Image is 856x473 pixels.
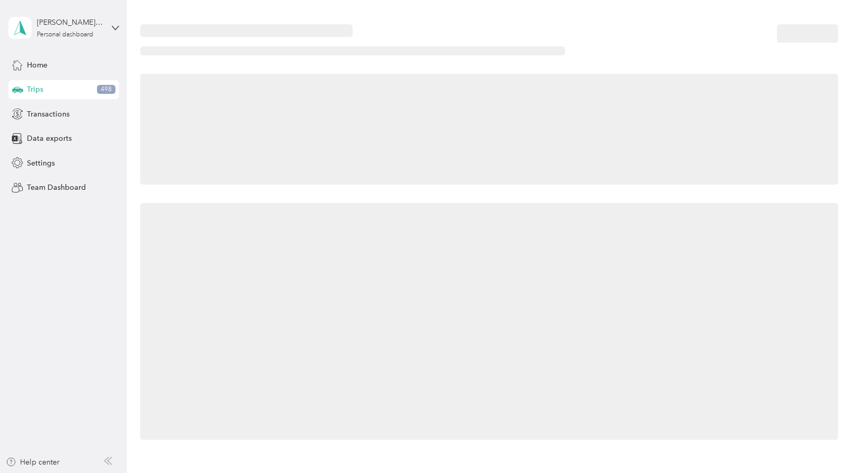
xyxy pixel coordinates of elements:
[27,133,72,144] span: Data exports
[37,32,93,38] div: Personal dashboard
[6,457,60,468] button: Help center
[27,158,55,169] span: Settings
[27,182,86,193] span: Team Dashboard
[97,85,115,94] span: 498
[27,84,43,95] span: Trips
[797,414,856,473] iframe: Everlance-gr Chat Button Frame
[27,60,47,71] span: Home
[37,17,103,28] div: [PERSON_NAME][EMAIL_ADDRESS][DOMAIN_NAME]
[27,109,70,120] span: Transactions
